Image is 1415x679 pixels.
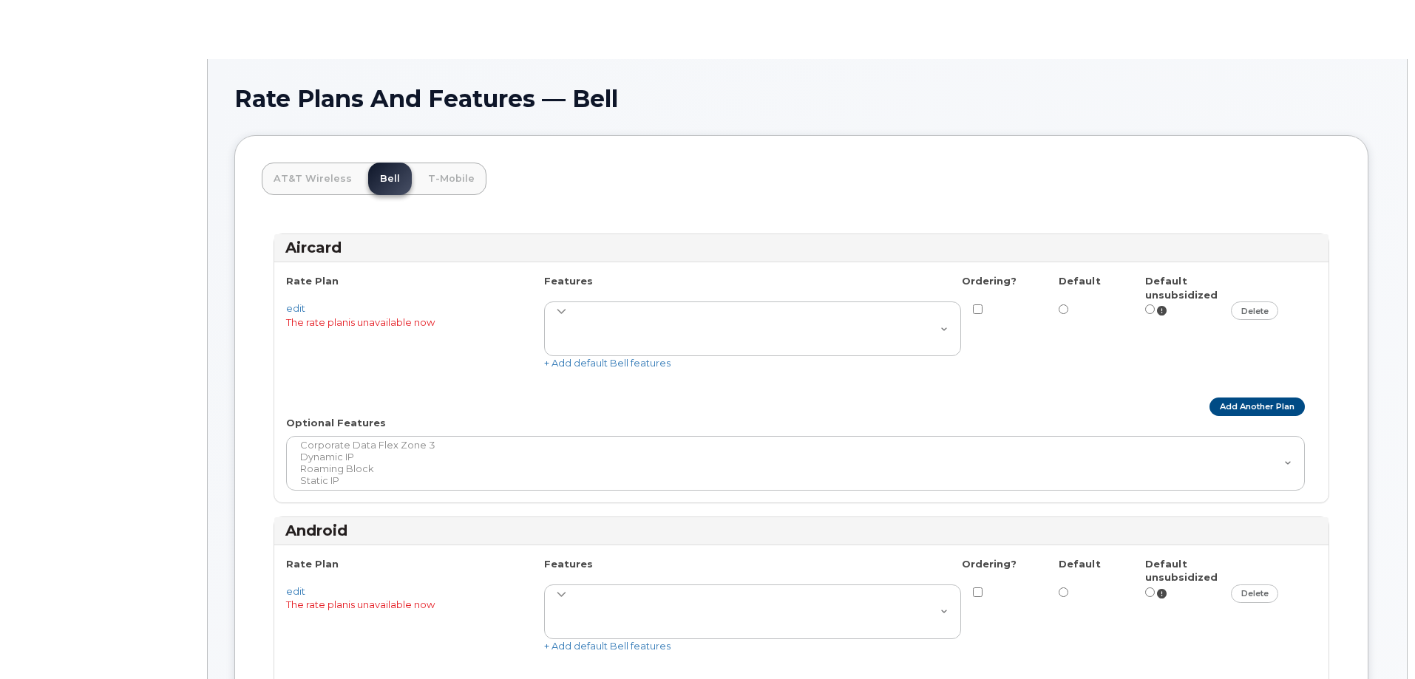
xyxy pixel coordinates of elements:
[962,275,1017,287] strong: Ordering?
[285,521,1317,541] h3: Android
[544,640,671,652] a: + Add default Bell features
[286,416,386,430] label: Optional Features
[299,463,1285,475] option: Roaming Block
[1059,275,1101,287] strong: Default
[286,585,305,597] a: edit
[286,598,435,610] span: The rate plan is unavailable now
[286,316,435,328] span: The rate plan is unavailable now
[544,558,593,570] strong: Features
[286,302,305,314] a: edit
[1059,558,1101,570] strong: Default
[1145,558,1218,584] strong: Default unsubsidized
[299,451,1285,463] option: Dynamic IP
[234,86,1380,112] h1: Rate Plans And Features — Bell
[1209,397,1305,416] a: Add Another Plan
[299,475,1285,487] option: Static IP
[299,440,1285,451] option: Corporate Data Flex Zone 3
[1145,275,1218,301] strong: Default unsubsidized
[1231,584,1279,603] a: delete
[416,163,486,195] a: T-Mobile
[262,163,364,195] a: AT&T Wireless
[1231,301,1279,320] a: delete
[286,558,339,570] strong: Rate Plan
[286,275,339,287] strong: Rate Plan
[285,238,1317,258] h3: Aircard
[544,275,593,287] strong: Features
[962,558,1017,570] strong: Ordering?
[544,357,671,369] a: + Add default Bell features
[368,163,412,195] a: Bell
